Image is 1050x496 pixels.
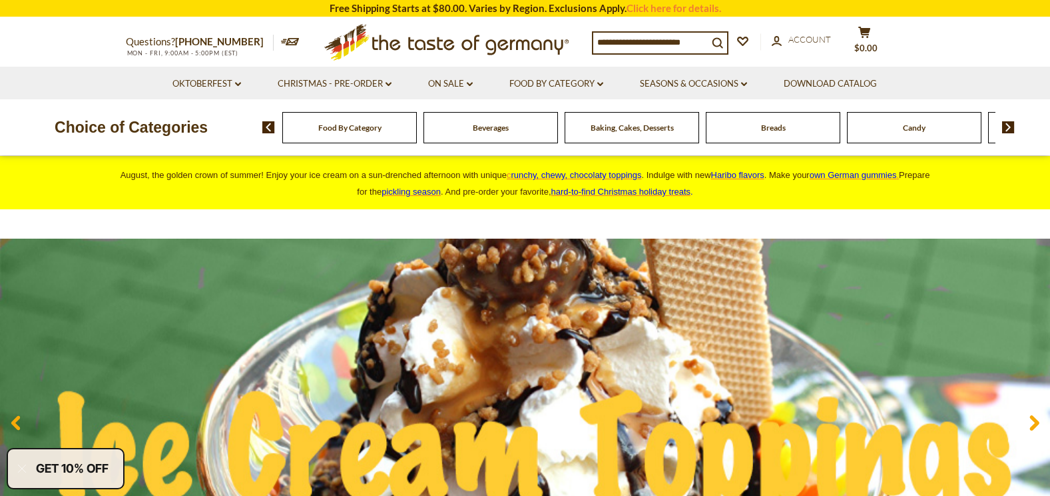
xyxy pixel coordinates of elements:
a: [PHONE_NUMBER] [175,35,264,47]
a: Seasons & Occasions [640,77,747,91]
a: own German gummies. [810,170,899,180]
a: Account [772,33,831,47]
a: Beverages [473,123,509,133]
a: Food By Category [509,77,603,91]
a: Breads [761,123,786,133]
p: Questions? [126,33,274,51]
img: next arrow [1002,121,1015,133]
img: previous arrow [262,121,275,133]
a: Candy [903,123,925,133]
a: On Sale [428,77,473,91]
span: . [551,187,693,197]
span: Account [788,34,831,45]
a: Click here for details. [627,2,721,14]
span: own German gummies [810,170,897,180]
a: hard-to-find Christmas holiday treats [551,187,691,197]
span: MON - FRI, 9:00AM - 5:00PM (EST) [126,49,239,57]
a: Christmas - PRE-ORDER [278,77,392,91]
span: August, the golden crown of summer! Enjoy your ice cream on a sun-drenched afternoon with unique ... [121,170,930,197]
span: runchy, chewy, chocolaty toppings [511,170,641,180]
a: Download Catalog [784,77,877,91]
a: Haribo flavors [711,170,764,180]
a: pickling season [382,187,441,197]
a: crunchy, chewy, chocolaty toppings [507,170,642,180]
a: Oktoberfest [172,77,241,91]
a: Baking, Cakes, Desserts [591,123,674,133]
a: Food By Category [318,123,382,133]
button: $0.00 [845,26,885,59]
span: $0.00 [854,43,878,53]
